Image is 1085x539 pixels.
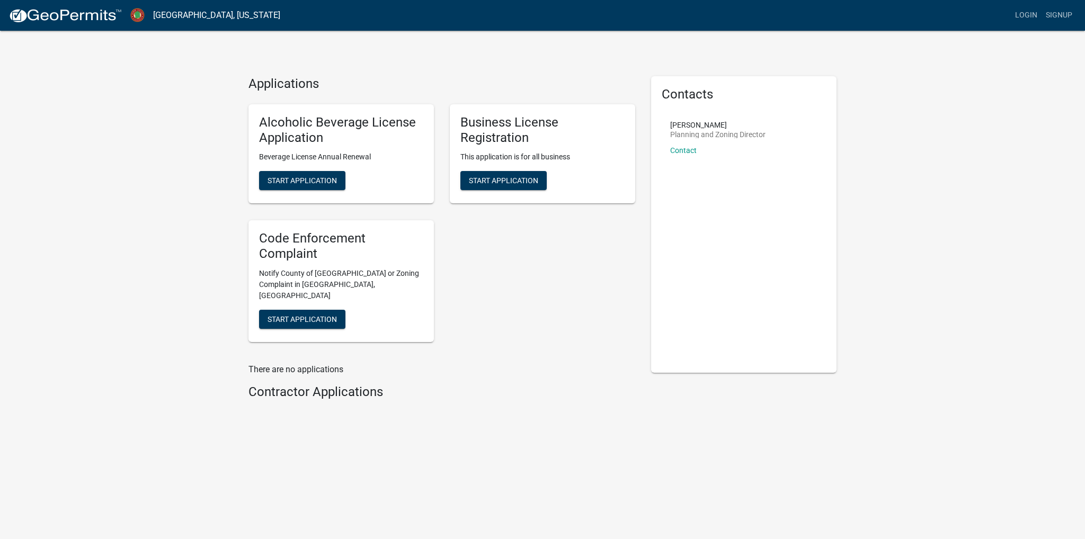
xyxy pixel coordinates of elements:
p: This application is for all business [460,151,625,163]
p: There are no applications [248,363,635,376]
h4: Contractor Applications [248,384,635,400]
a: Signup [1042,5,1077,25]
wm-workflow-list-section: Contractor Applications [248,384,635,404]
p: Beverage License Annual Renewal [259,151,423,163]
h5: Business License Registration [460,115,625,146]
h5: Code Enforcement Complaint [259,231,423,262]
button: Start Application [460,171,547,190]
span: Start Application [469,176,538,185]
button: Start Application [259,310,345,329]
wm-workflow-list-section: Applications [248,76,635,351]
a: [GEOGRAPHIC_DATA], [US_STATE] [153,6,280,24]
p: [PERSON_NAME] [670,121,766,129]
span: Start Application [268,315,337,323]
a: Contact [670,146,697,155]
h5: Contacts [662,87,826,102]
h5: Alcoholic Beverage License Application [259,115,423,146]
p: Notify County of [GEOGRAPHIC_DATA] or Zoning Complaint in [GEOGRAPHIC_DATA], [GEOGRAPHIC_DATA] [259,268,423,301]
a: Login [1011,5,1042,25]
h4: Applications [248,76,635,92]
span: Start Application [268,176,337,185]
button: Start Application [259,171,345,190]
img: Jasper County, Georgia [130,8,145,22]
p: Planning and Zoning Director [670,131,766,138]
